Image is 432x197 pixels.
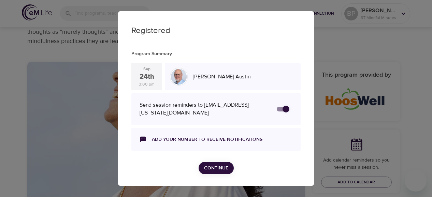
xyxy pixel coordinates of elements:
[204,164,228,172] span: Continue
[139,81,155,87] div: 3:00 pm
[199,162,234,175] button: Continue
[140,72,154,82] div: 24th
[131,25,301,37] p: Registered
[140,101,270,117] div: Send session reminders to [EMAIL_ADDRESS][US_STATE][DOMAIN_NAME]
[152,136,262,143] a: Add your number to receive notifications
[143,66,150,72] div: Sep
[131,50,301,58] p: Program Summary
[190,70,298,84] div: [PERSON_NAME] Austin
